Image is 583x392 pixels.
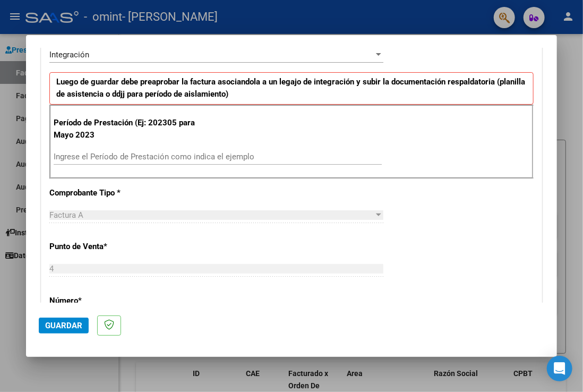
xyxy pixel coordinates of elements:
[56,77,525,99] strong: Luego de guardar debe preaprobar la factura asociandola a un legajo de integración y subir la doc...
[54,117,196,141] p: Período de Prestación (Ej: 202305 para Mayo 2023
[49,50,89,59] span: Integración
[49,187,195,199] p: Comprobante Tipo *
[45,321,82,330] span: Guardar
[39,318,89,334] button: Guardar
[547,356,572,381] div: Open Intercom Messenger
[49,210,83,220] span: Factura A
[49,295,195,307] p: Número
[49,241,195,253] p: Punto de Venta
